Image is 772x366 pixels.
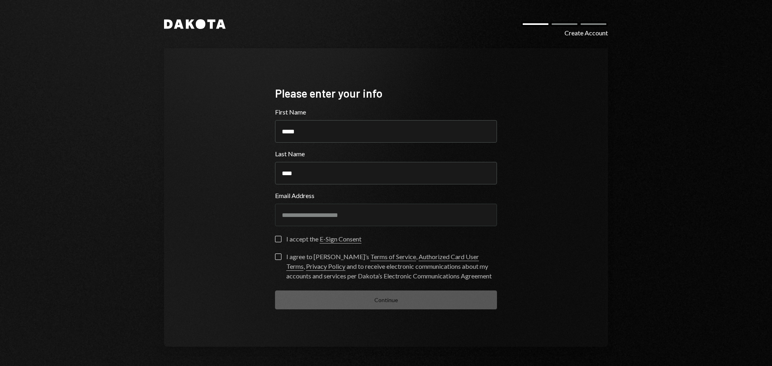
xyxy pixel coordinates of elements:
label: First Name [275,107,497,117]
a: Privacy Policy [306,262,345,271]
label: Last Name [275,149,497,159]
label: Email Address [275,191,497,200]
a: Terms of Service [370,253,416,261]
button: I agree to [PERSON_NAME]’s Terms of Service, Authorized Card User Terms, Privacy Policy and to re... [275,254,281,260]
div: Please enter your info [275,86,497,101]
div: Create Account [565,28,608,38]
div: I agree to [PERSON_NAME]’s , , and to receive electronic communications about my accounts and ser... [286,252,497,281]
button: I accept the E-Sign Consent [275,236,281,242]
div: I accept the [286,234,361,244]
a: Authorized Card User Terms [286,253,479,271]
a: E-Sign Consent [320,235,361,243]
